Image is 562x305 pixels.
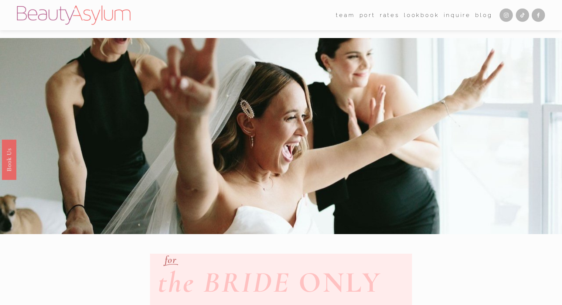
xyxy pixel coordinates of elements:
a: folder dropdown [336,10,355,21]
em: for [165,253,177,266]
a: Instagram [500,8,513,22]
strong: ONLY [299,265,382,300]
em: the BRIDE [158,265,290,300]
span: team [336,10,355,20]
a: port [360,10,375,21]
a: Lookbook [404,10,439,21]
a: Book Us [2,140,16,180]
a: Inquire [444,10,471,21]
a: TikTok [516,8,529,22]
a: Blog [475,10,492,21]
a: Rates [380,10,399,21]
a: Facebook [532,8,545,22]
img: Beauty Asylum | Bridal Hair &amp; Makeup Charlotte &amp; Atlanta [17,6,130,25]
